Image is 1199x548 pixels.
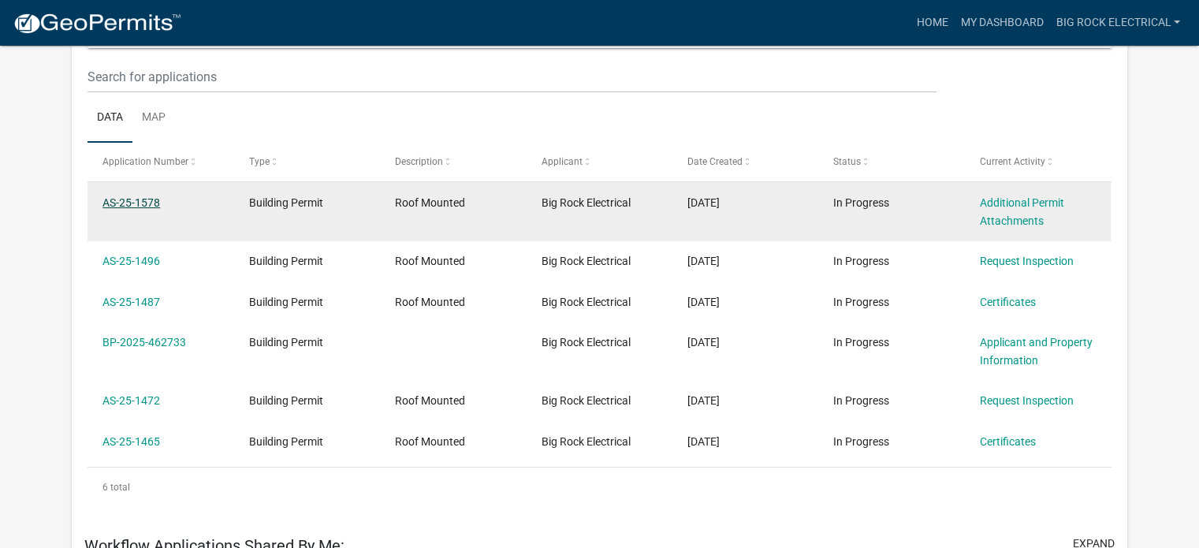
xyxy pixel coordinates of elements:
[249,156,270,167] span: Type
[233,143,379,181] datatable-header-cell: Type
[249,255,323,267] span: Building Permit
[395,296,465,308] span: Roof Mounted
[132,93,175,144] a: Map
[542,255,631,267] span: Big Rock Electrical
[833,156,861,167] span: Status
[965,143,1111,181] datatable-header-cell: Current Activity
[395,255,465,267] span: Roof Mounted
[833,296,889,308] span: In Progress
[542,435,631,448] span: Big Rock Electrical
[249,296,323,308] span: Building Permit
[526,143,672,181] datatable-header-cell: Applicant
[88,61,936,93] input: Search for applications
[249,394,323,407] span: Building Permit
[102,196,160,209] a: AS-25-1578
[395,394,465,407] span: Roof Mounted
[542,196,631,209] span: Big Rock Electrical
[102,296,160,308] a: AS-25-1487
[980,394,1074,407] a: Request Inspection
[249,435,323,448] span: Building Permit
[88,468,1111,507] div: 6 total
[980,255,1074,267] a: Request Inspection
[687,196,720,209] span: 08/21/2025
[687,336,720,349] span: 08/12/2025
[542,394,631,407] span: Big Rock Electrical
[395,196,465,209] span: Roof Mounted
[102,156,188,167] span: Application Number
[833,255,889,267] span: In Progress
[980,296,1036,308] a: Certificates
[818,143,964,181] datatable-header-cell: Status
[102,435,160,448] a: AS-25-1465
[88,93,132,144] a: Data
[249,196,323,209] span: Building Permit
[833,435,889,448] span: In Progress
[687,156,743,167] span: Date Created
[380,143,526,181] datatable-header-cell: Description
[672,143,818,181] datatable-header-cell: Date Created
[687,394,720,407] span: 08/11/2025
[249,336,323,349] span: Building Permit
[687,296,720,308] span: 08/13/2025
[833,394,889,407] span: In Progress
[1049,8,1186,38] a: Big Rock Electrical
[980,336,1093,367] a: Applicant and Property Information
[102,255,160,267] a: AS-25-1496
[980,196,1064,227] a: Additional Permit Attachments
[542,336,631,349] span: Big Rock Electrical
[542,156,583,167] span: Applicant
[102,336,186,349] a: BP-2025-462733
[980,156,1045,167] span: Current Activity
[833,196,889,209] span: In Progress
[395,435,465,448] span: Roof Mounted
[102,394,160,407] a: AS-25-1472
[687,435,720,448] span: 08/11/2025
[980,435,1036,448] a: Certificates
[88,143,233,181] datatable-header-cell: Application Number
[542,296,631,308] span: Big Rock Electrical
[954,8,1049,38] a: My Dashboard
[395,156,443,167] span: Description
[833,336,889,349] span: In Progress
[910,8,954,38] a: Home
[687,255,720,267] span: 08/13/2025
